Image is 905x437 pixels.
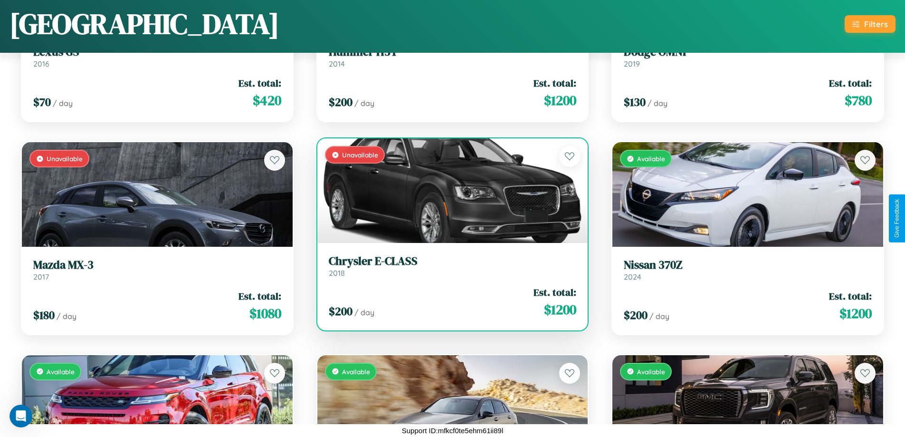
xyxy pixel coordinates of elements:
span: Est. total: [238,289,281,303]
span: Available [637,368,665,376]
span: / day [648,98,667,108]
span: / day [354,98,374,108]
span: $ 1080 [249,304,281,323]
span: $ 180 [33,307,55,323]
span: $ 1200 [839,304,872,323]
span: 2018 [329,268,345,278]
span: $ 420 [253,91,281,110]
button: Filters [845,15,895,33]
span: / day [354,308,374,317]
h1: [GEOGRAPHIC_DATA] [10,4,279,43]
div: Filters [864,19,888,29]
span: Est. total: [533,285,576,299]
span: Est. total: [533,76,576,90]
span: 2024 [624,272,641,282]
span: / day [57,311,76,321]
span: $ 200 [624,307,648,323]
span: $ 1200 [544,91,576,110]
span: Available [637,155,665,163]
span: / day [53,98,73,108]
span: Est. total: [238,76,281,90]
h3: Nissan 370Z [624,258,872,272]
span: $ 200 [329,303,352,319]
span: 2017 [33,272,49,282]
span: $ 70 [33,94,51,110]
span: $ 1200 [544,300,576,319]
a: Dodge OMNI2019 [624,45,872,68]
iframe: Intercom live chat [10,405,32,427]
span: Unavailable [342,151,378,159]
h3: Mazda MX-3 [33,258,281,272]
span: $ 780 [845,91,872,110]
span: Est. total: [829,289,872,303]
a: Lexus GS2016 [33,45,281,68]
span: Available [47,368,75,376]
span: $ 130 [624,94,646,110]
a: Mazda MX-32017 [33,258,281,282]
span: 2019 [624,59,640,68]
div: Give Feedback [894,199,900,238]
span: 2014 [329,59,345,68]
h3: Chrysler E-CLASS [329,254,577,268]
span: $ 200 [329,94,352,110]
span: Est. total: [829,76,872,90]
p: Support ID: mfkcf0te5ehm61ii89l [402,424,503,437]
span: 2016 [33,59,49,68]
span: / day [649,311,669,321]
span: Available [342,368,370,376]
a: Chrysler E-CLASS2018 [329,254,577,278]
a: Hummer H3T2014 [329,45,577,68]
a: Nissan 370Z2024 [624,258,872,282]
span: Unavailable [47,155,83,163]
